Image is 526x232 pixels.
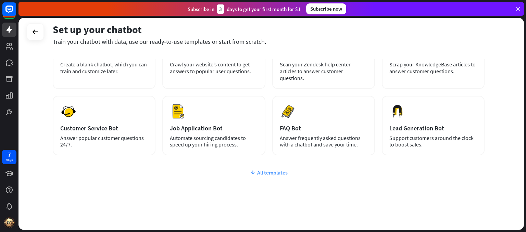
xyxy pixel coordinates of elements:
[60,61,148,75] div: Create a blank chatbot, which you can train and customize later.
[53,38,485,46] div: Train your chatbot with data, use our ready-to-use templates or start from scratch.
[280,61,367,81] div: Scan your Zendesk help center articles to answer customer questions.
[60,135,148,148] div: Answer popular customer questions 24/7.
[217,4,224,14] div: 3
[60,124,148,132] div: Customer Service Bot
[389,61,477,75] div: Scrap your KnowledgeBase articles to answer customer questions.
[280,135,367,148] div: Answer frequently asked questions with a chatbot and save your time.
[389,124,477,132] div: Lead Generation Bot
[170,61,258,75] div: Crawl your website’s content to get answers to popular user questions.
[188,4,301,14] div: Subscribe in days to get your first month for $1
[170,135,258,148] div: Automate sourcing candidates to speed up your hiring process.
[280,124,367,132] div: FAQ Bot
[5,3,26,23] button: Open LiveChat chat widget
[53,169,485,176] div: All templates
[389,135,477,148] div: Support customers around the clock to boost sales.
[306,3,346,14] div: Subscribe now
[53,23,485,36] div: Set up your chatbot
[6,158,13,163] div: days
[8,152,11,158] div: 7
[2,150,16,164] a: 7 days
[170,124,258,132] div: Job Application Bot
